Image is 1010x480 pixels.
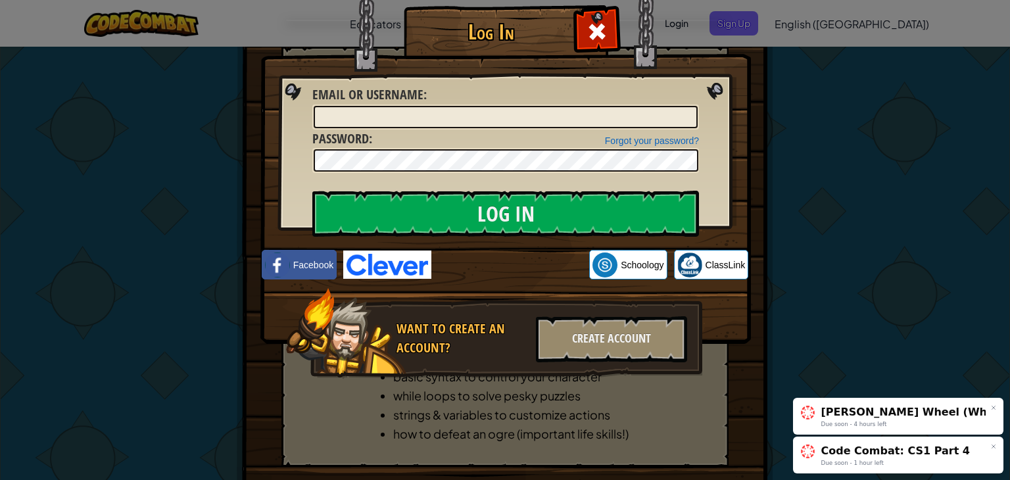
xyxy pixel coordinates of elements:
span: Password [312,130,369,147]
div: Want to create an account? [397,320,528,357]
img: facebook_small.png [265,252,290,277]
iframe: Sign in with Google Button [431,251,589,279]
div: Create Account [536,316,687,362]
span: Email or Username [312,85,423,103]
input: Log In [312,191,699,237]
img: schoology.png [592,252,617,277]
img: classlink-logo-small.png [677,252,702,277]
a: Forgot your password? [605,135,699,146]
label: : [312,130,372,149]
span: ClassLink [706,258,746,272]
label: : [312,85,427,105]
span: Facebook [293,258,333,272]
span: Schoology [621,258,663,272]
h1: Log In [407,20,575,43]
img: clever-logo-blue.png [343,251,431,279]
